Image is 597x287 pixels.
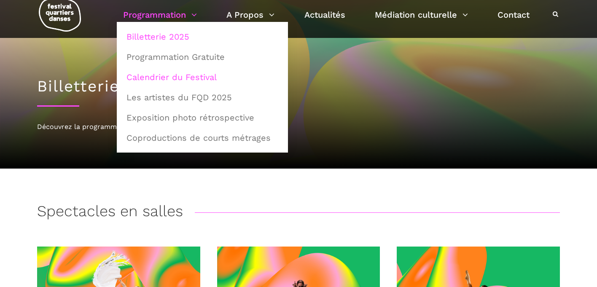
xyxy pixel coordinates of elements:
[121,67,283,87] a: Calendrier du Festival
[37,202,183,223] h3: Spectacles en salles
[123,8,197,22] a: Programmation
[37,121,560,132] div: Découvrez la programmation 2025 du Festival Quartiers Danses !
[121,47,283,67] a: Programmation Gratuite
[121,88,283,107] a: Les artistes du FQD 2025
[226,8,274,22] a: A Propos
[121,27,283,46] a: Billetterie 2025
[497,8,530,22] a: Contact
[121,128,283,148] a: Coproductions de courts métrages
[304,8,345,22] a: Actualités
[121,108,283,127] a: Exposition photo rétrospective
[375,8,468,22] a: Médiation culturelle
[37,77,560,96] h1: Billetterie 2025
